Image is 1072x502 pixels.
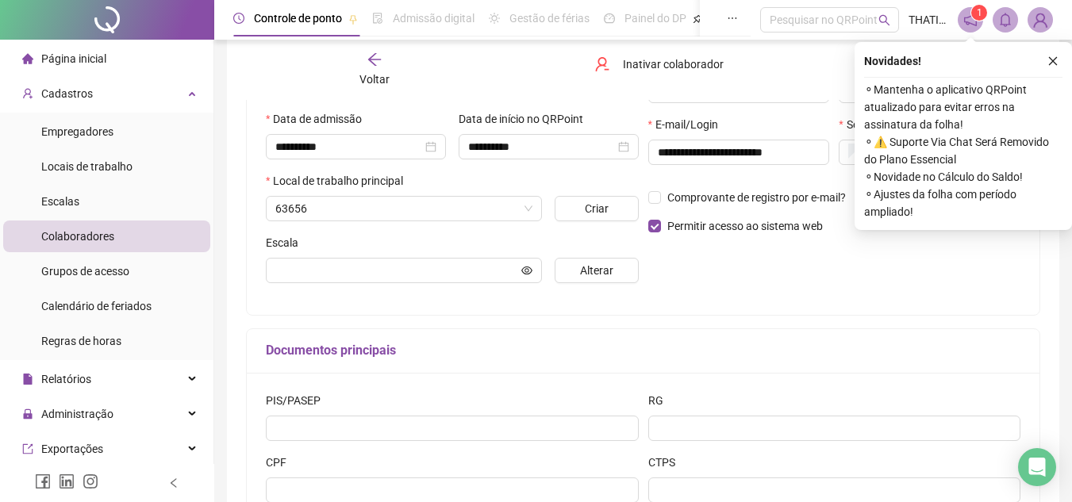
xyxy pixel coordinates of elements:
[909,11,948,29] span: THATIANA
[851,52,935,77] button: Salvar
[555,258,638,283] button: Alterar
[41,265,129,278] span: Grupos de acesso
[41,195,79,208] span: Escalas
[367,52,382,67] span: arrow-left
[648,116,728,133] label: E-mail/Login
[254,12,342,25] span: Controle de ponto
[168,477,179,489] span: left
[266,341,1020,360] h5: Documentos principais
[693,14,702,24] span: pushpin
[41,443,103,455] span: Exportações
[864,52,921,70] span: Novidades !
[35,473,51,489] span: facebook
[667,220,823,232] span: Permitir acesso ao sistema web
[393,12,475,25] span: Admissão digital
[847,116,878,133] span: Senha
[1028,8,1052,32] img: 74163
[22,408,33,420] span: lock
[266,392,331,409] label: PIS/PASEP
[604,13,615,24] span: dashboard
[22,53,33,64] span: home
[727,13,738,24] span: ellipsis
[266,110,372,128] label: Data de admissão
[864,168,1062,186] span: ⚬ Novidade no Cálculo do Saldo!
[864,186,1062,220] span: ⚬ Ajustes da folha com período ampliado!
[22,374,33,385] span: file
[623,56,724,73] span: Inativar colaborador
[555,196,638,221] button: Criar
[971,5,987,21] sup: 1
[864,133,1062,168] span: ⚬ ⚠️ Suporte Via Chat Será Removido do Plano Essencial
[977,7,982,18] span: 1
[667,191,846,204] span: Comprovante de registro por e-mail?
[594,56,610,72] span: user-delete
[41,300,152,312] span: Calendário de feriados
[489,13,500,24] span: sun
[878,14,890,26] span: search
[22,88,33,99] span: user-add
[963,13,978,27] span: notification
[266,172,413,190] label: Local de trabalho principal
[59,473,75,489] span: linkedin
[509,12,590,25] span: Gestão de férias
[1018,448,1056,486] div: Open Intercom Messenger
[521,265,532,276] span: eye
[41,125,113,138] span: Empregadores
[582,52,736,77] button: Inativar colaborador
[275,197,532,220] span: 63656
[83,473,98,489] span: instagram
[233,13,244,24] span: clock-circle
[372,13,383,24] span: file-done
[648,454,686,471] label: CTPS
[22,443,33,454] span: export
[41,335,121,347] span: Regras de horas
[266,234,309,251] label: Escala
[266,454,297,471] label: CPF
[41,230,114,243] span: Colaboradores
[41,87,93,100] span: Cadastros
[585,200,609,217] span: Criar
[41,52,106,65] span: Página inicial
[580,262,613,279] span: Alterar
[459,110,594,128] label: Data de início no QRPoint
[998,13,1012,27] span: bell
[41,373,91,385] span: Relatórios
[41,160,133,173] span: Locais de trabalho
[624,12,686,25] span: Painel do DP
[648,392,674,409] label: RG
[864,81,1062,133] span: ⚬ Mantenha o aplicativo QRPoint atualizado para evitar erros na assinatura da folha!
[41,408,113,420] span: Administração
[1047,56,1059,67] span: close
[348,14,358,24] span: pushpin
[359,73,390,86] span: Voltar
